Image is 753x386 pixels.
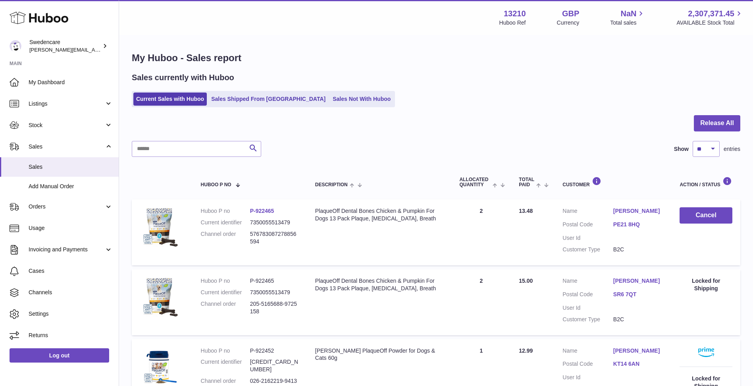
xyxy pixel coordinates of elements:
[201,230,250,245] dt: Channel order
[562,8,579,19] strong: GBP
[29,310,113,318] span: Settings
[562,277,613,287] dt: Name
[201,219,250,226] dt: Current identifier
[250,230,299,245] dd: 576783087278856594
[29,267,113,275] span: Cases
[29,163,113,171] span: Sales
[620,8,636,19] span: NaN
[201,277,250,285] dt: Huboo P no
[315,182,348,187] span: Description
[201,182,231,187] span: Huboo P no
[250,289,299,296] dd: 7350055513479
[613,207,664,215] a: [PERSON_NAME]
[459,177,490,187] span: ALLOCATED Quantity
[676,8,743,27] a: 2,307,371.45 AVAILABLE Stock Total
[519,208,533,214] span: 13.48
[698,347,714,357] img: primelogo.png
[688,8,734,19] span: 2,307,371.45
[504,8,526,19] strong: 13210
[132,52,740,64] h1: My Huboo - Sales report
[315,347,444,362] div: [PERSON_NAME] PlaqueOff Powder for Dogs & Cats 60g
[557,19,580,27] div: Currency
[29,183,113,190] span: Add Manual Order
[29,289,113,296] span: Channels
[10,40,21,52] img: daniel.corbridge@swedencare.co.uk
[201,358,250,373] dt: Current identifier
[613,277,664,285] a: [PERSON_NAME]
[562,374,613,381] dt: User Id
[29,246,104,253] span: Invoicing and Payments
[562,291,613,300] dt: Postal Code
[562,221,613,230] dt: Postal Code
[610,8,645,27] a: NaN Total sales
[133,93,207,106] a: Current Sales with Huboo
[132,72,234,83] h2: Sales currently with Huboo
[29,79,113,86] span: My Dashboard
[694,115,740,131] button: Release All
[680,277,732,292] div: Locked for Shipping
[208,93,328,106] a: Sales Shipped From [GEOGRAPHIC_DATA]
[140,207,179,247] img: $_57.JPG
[250,347,299,355] dd: P-922452
[140,277,179,317] img: $_57.JPG
[674,145,689,153] label: Show
[613,347,664,355] a: [PERSON_NAME]
[562,304,613,312] dt: User Id
[562,234,613,242] dt: User Id
[250,277,299,285] dd: P-922465
[610,19,645,27] span: Total sales
[562,360,613,370] dt: Postal Code
[201,347,250,355] dt: Huboo P no
[451,269,511,335] td: 2
[562,316,613,323] dt: Customer Type
[613,221,664,228] a: PE21 8HQ
[29,332,113,339] span: Returns
[250,300,299,315] dd: 205-5165688-9725158
[315,277,444,292] div: PlaqueOff Dental Bones Chicken & Pumpkin For Dogs 13 Pack Plaque, [MEDICAL_DATA], Breath
[250,358,299,373] dd: [CREDIT_CARD_NUMBER]
[330,93,393,106] a: Sales Not With Huboo
[29,39,101,54] div: Swedencare
[10,348,109,363] a: Log out
[562,347,613,357] dt: Name
[29,46,202,53] span: [PERSON_NAME][EMAIL_ADDRESS][PERSON_NAME][DOMAIN_NAME]
[562,246,613,253] dt: Customer Type
[562,177,664,187] div: Customer
[29,143,104,151] span: Sales
[680,177,732,187] div: Action / Status
[499,19,526,27] div: Huboo Ref
[451,199,511,265] td: 2
[29,122,104,129] span: Stock
[613,316,664,323] dd: B2C
[613,246,664,253] dd: B2C
[250,208,274,214] a: P-922465
[29,224,113,232] span: Usage
[519,347,533,354] span: 12.99
[562,207,613,217] dt: Name
[613,360,664,368] a: KT14 6AN
[201,300,250,315] dt: Channel order
[201,289,250,296] dt: Current identifier
[613,291,664,298] a: SR6 7QT
[250,219,299,226] dd: 7350055513479
[519,278,533,284] span: 15.00
[724,145,740,153] span: entries
[29,100,104,108] span: Listings
[29,203,104,210] span: Orders
[315,207,444,222] div: PlaqueOff Dental Bones Chicken & Pumpkin For Dogs 13 Pack Plaque, [MEDICAL_DATA], Breath
[201,207,250,215] dt: Huboo P no
[680,207,732,224] button: Cancel
[676,19,743,27] span: AVAILABLE Stock Total
[519,177,534,187] span: Total paid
